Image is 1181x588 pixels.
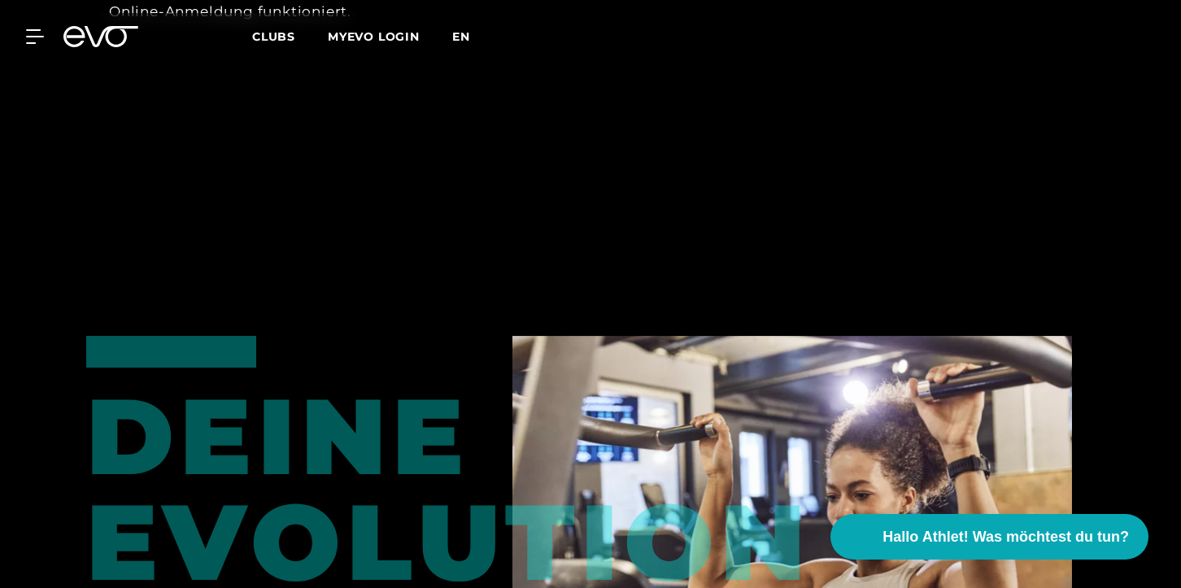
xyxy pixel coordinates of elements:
span: Hallo Athlet! Was möchtest du tun? [882,526,1129,548]
a: Clubs [252,28,328,44]
span: Clubs [252,29,295,44]
a: en [452,28,490,46]
button: Hallo Athlet! Was möchtest du tun? [830,514,1148,560]
span: en [452,29,470,44]
a: MYEVO LOGIN [328,29,420,44]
